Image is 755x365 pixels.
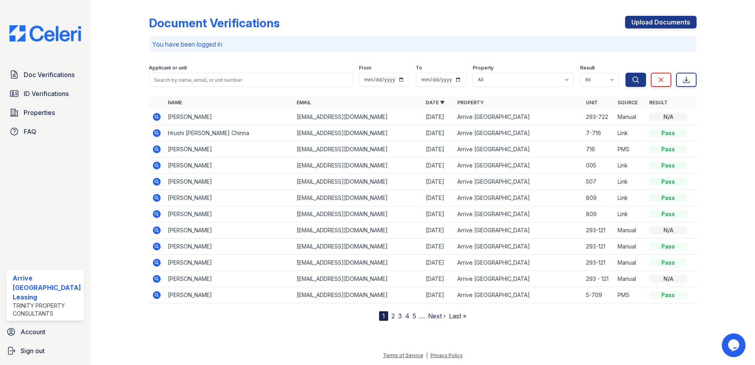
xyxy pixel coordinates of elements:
[21,346,45,356] span: Sign out
[13,302,81,318] div: Trinity Property Consultants
[583,239,614,255] td: 293-121
[614,271,646,287] td: Manual
[423,109,454,125] td: [DATE]
[379,311,388,321] div: 1
[423,141,454,158] td: [DATE]
[426,100,445,105] a: Date ▼
[165,206,294,222] td: [PERSON_NAME]
[165,190,294,206] td: [PERSON_NAME]
[614,287,646,303] td: PMS
[423,125,454,141] td: [DATE]
[24,108,55,117] span: Properties
[3,343,87,359] a: Sign out
[293,109,423,125] td: [EMAIL_ADDRESS][DOMAIN_NAME]
[454,239,583,255] td: Arrive [GEOGRAPHIC_DATA]
[24,89,69,98] span: ID Verifications
[454,206,583,222] td: Arrive [GEOGRAPHIC_DATA]
[293,271,423,287] td: [EMAIL_ADDRESS][DOMAIN_NAME]
[423,222,454,239] td: [DATE]
[293,141,423,158] td: [EMAIL_ADDRESS][DOMAIN_NAME]
[722,333,747,357] iframe: chat widget
[614,141,646,158] td: PMS
[165,255,294,271] td: [PERSON_NAME]
[413,312,416,320] a: 5
[649,210,687,218] div: Pass
[297,100,311,105] a: Email
[423,271,454,287] td: [DATE]
[428,312,446,320] a: Next ›
[473,65,494,71] label: Property
[293,287,423,303] td: [EMAIL_ADDRESS][DOMAIN_NAME]
[614,190,646,206] td: Link
[583,109,614,125] td: 293-722
[13,273,81,302] div: Arrive [GEOGRAPHIC_DATA] Leasing
[423,158,454,174] td: [DATE]
[165,239,294,255] td: [PERSON_NAME]
[383,352,423,358] a: Terms of Service
[24,127,36,136] span: FAQ
[149,16,280,30] div: Document Verifications
[293,190,423,206] td: [EMAIL_ADDRESS][DOMAIN_NAME]
[6,67,84,83] a: Doc Verifications
[649,145,687,153] div: Pass
[583,141,614,158] td: 716
[614,174,646,190] td: Link
[614,125,646,141] td: Link
[398,312,402,320] a: 3
[6,86,84,102] a: ID Verifications
[293,239,423,255] td: [EMAIL_ADDRESS][DOMAIN_NAME]
[152,40,694,49] p: You have been logged in
[423,239,454,255] td: [DATE]
[583,287,614,303] td: 5-709
[454,271,583,287] td: Arrive [GEOGRAPHIC_DATA]
[423,190,454,206] td: [DATE]
[586,100,598,105] a: Unit
[649,162,687,169] div: Pass
[165,222,294,239] td: [PERSON_NAME]
[583,125,614,141] td: 7-716
[583,174,614,190] td: 507
[21,327,45,337] span: Account
[614,109,646,125] td: Manual
[454,141,583,158] td: Arrive [GEOGRAPHIC_DATA]
[423,255,454,271] td: [DATE]
[614,239,646,255] td: Manual
[293,158,423,174] td: [EMAIL_ADDRESS][DOMAIN_NAME]
[6,124,84,139] a: FAQ
[649,178,687,186] div: Pass
[3,324,87,340] a: Account
[454,109,583,125] td: Arrive [GEOGRAPHIC_DATA]
[583,271,614,287] td: 293 - 121
[165,109,294,125] td: [PERSON_NAME]
[359,65,371,71] label: From
[454,255,583,271] td: Arrive [GEOGRAPHIC_DATA]
[457,100,484,105] a: Property
[405,312,409,320] a: 4
[165,174,294,190] td: [PERSON_NAME]
[614,222,646,239] td: Manual
[583,190,614,206] td: 809
[583,255,614,271] td: 293-121
[293,125,423,141] td: [EMAIL_ADDRESS][DOMAIN_NAME]
[614,255,646,271] td: Manual
[449,312,466,320] a: Last »
[419,311,425,321] span: …
[430,352,463,358] a: Privacy Policy
[454,125,583,141] td: Arrive [GEOGRAPHIC_DATA]
[426,352,428,358] div: |
[165,271,294,287] td: [PERSON_NAME]
[293,174,423,190] td: [EMAIL_ADDRESS][DOMAIN_NAME]
[3,25,87,41] img: CE_Logo_Blue-a8612792a0a2168367f1c8372b55b34899dd931a85d93a1a3d3e32e68fde9ad4.png
[454,174,583,190] td: Arrive [GEOGRAPHIC_DATA]
[454,222,583,239] td: Arrive [GEOGRAPHIC_DATA]
[391,312,395,320] a: 2
[293,222,423,239] td: [EMAIL_ADDRESS][DOMAIN_NAME]
[583,206,614,222] td: 809
[649,113,687,121] div: N/A
[165,141,294,158] td: [PERSON_NAME]
[454,190,583,206] td: Arrive [GEOGRAPHIC_DATA]
[583,222,614,239] td: 293-121
[649,226,687,234] div: N/A
[614,158,646,174] td: Link
[649,275,687,283] div: N/A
